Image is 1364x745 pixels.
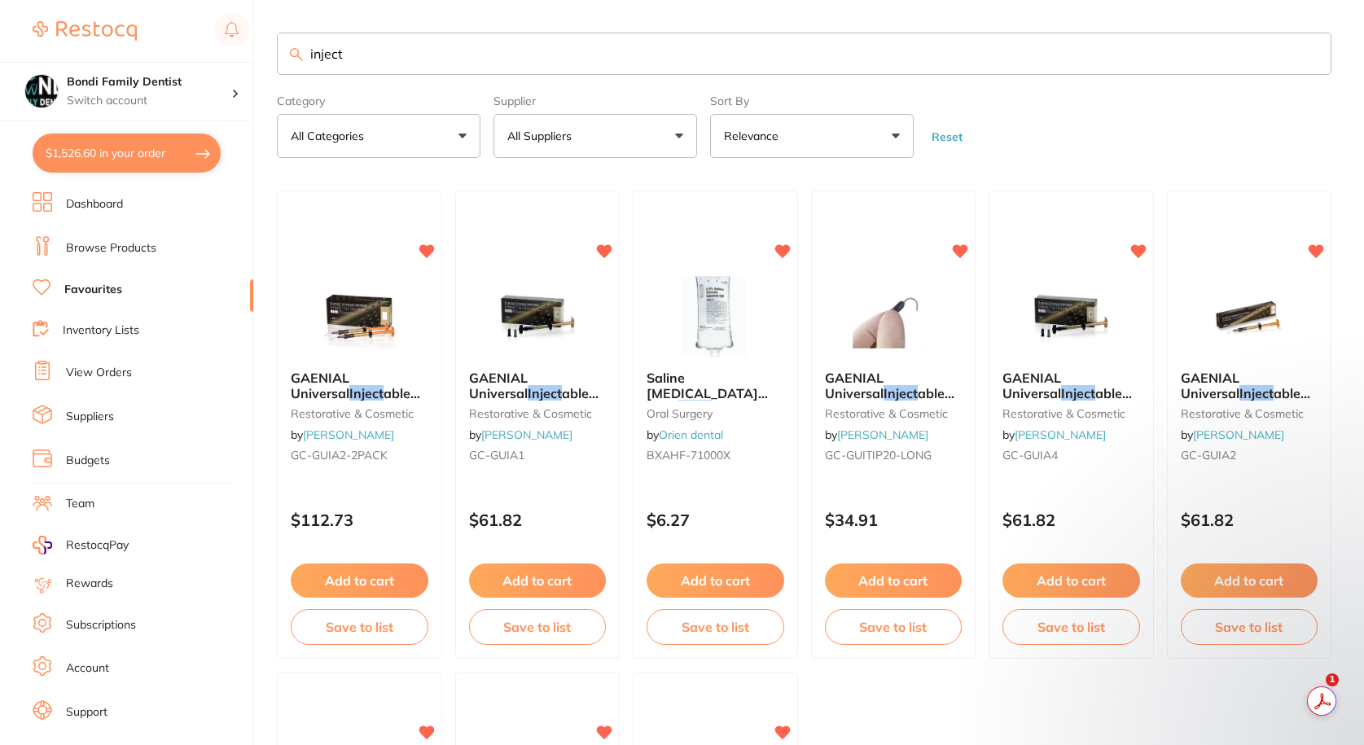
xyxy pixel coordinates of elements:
img: Bondi Family Dentist [25,75,58,107]
button: Reset [927,129,967,144]
span: GC-GUIA4 [1002,448,1058,462]
em: Inject [349,385,384,401]
label: Sort By [710,94,914,107]
span: GC-GUIA2-2PACK [291,448,388,462]
p: $6.27 [647,511,784,529]
b: GAENIAL Universal Injectable A2 Syringe 1ml & 10 Disp tips [1181,370,1318,401]
small: oral surgery [647,407,784,420]
small: restorative & cosmetic [1181,407,1318,420]
button: $1,526.60 in your order [33,134,221,173]
a: Budgets [66,453,110,469]
img: Restocq Logo [33,21,137,41]
a: Subscriptions [66,617,136,633]
p: $61.82 [1181,511,1318,529]
span: GC-GUITIP20-LONG [825,448,932,462]
a: Team [66,496,94,512]
small: restorative & cosmetic [469,407,607,420]
a: [PERSON_NAME] [303,427,394,442]
a: RestocqPay [33,536,129,554]
a: Support [66,704,107,721]
img: GAENIAL Universal Injectable A2 Syr 1ml x2 & 20 Disp tips [306,276,412,357]
button: Add to cart [1181,563,1318,598]
p: $61.82 [1002,511,1140,529]
a: View Orders [66,365,132,381]
button: Save to list [1002,609,1140,645]
button: Save to list [825,609,963,645]
button: All Suppliers [493,114,697,158]
a: Inventory Lists [63,322,139,339]
button: Relevance [710,114,914,158]
iframe: Intercom notifications message [1030,571,1356,701]
iframe: Intercom live chat [1292,673,1331,712]
a: [PERSON_NAME] [1015,427,1106,442]
p: All Suppliers [507,128,578,144]
p: $112.73 [291,511,428,529]
span: GAENIAL Universal [469,370,528,401]
b: GAENIAL Universal Injectable A2 Syr 1ml x2 & 20 Disp tips [291,370,428,401]
span: GAENIAL Universal [1181,370,1239,401]
b: Saline Sodium Chloride 0.9% Injection USP 1000ml [647,370,784,401]
button: Add to cart [647,563,784,598]
img: GAENIAL Universal Injectable A4 Syringe 1ml & 10 Disp tips [1018,276,1124,357]
a: Restocq Logo [33,12,137,50]
small: restorative & cosmetic [1002,407,1140,420]
span: RestocqPay [66,537,129,554]
b: GAENIAL Universal Injectable Dispensing Tip Long Needle x20 [825,370,963,401]
span: by [469,427,572,442]
button: Add to cart [1002,563,1140,598]
a: [PERSON_NAME] [481,427,572,442]
span: GC-GUIA1 [469,448,524,462]
a: Favourites [64,282,122,298]
small: restorative & cosmetic [291,407,428,420]
input: Search Favourite Products [277,33,1331,75]
em: Inject [678,400,713,416]
img: RestocqPay [33,536,52,554]
button: All Categories [277,114,480,158]
p: Relevance [724,128,785,144]
span: GC-GUIA2 [1181,448,1236,462]
label: Supplier [493,94,697,107]
p: Switch account [67,93,231,109]
img: GAENIAL Universal Injectable A1 Syringe 1ml & 10 Disp tips [485,276,590,357]
a: [PERSON_NAME] [1193,427,1284,442]
a: Account [66,660,109,677]
a: Browse Products [66,240,156,256]
b: GAENIAL Universal Injectable A1 Syringe 1ml & 10 Disp tips [469,370,607,401]
button: Add to cart [825,563,963,598]
button: Save to list [291,609,428,645]
p: $61.82 [469,511,607,529]
p: $34.91 [825,511,963,529]
a: [PERSON_NAME] [837,427,928,442]
button: Save to list [469,609,607,645]
h4: Bondi Family Dentist [67,74,231,90]
span: GAENIAL Universal [1002,370,1061,401]
span: by [291,427,394,442]
em: Inject [1239,385,1274,401]
a: Dashboard [66,196,123,213]
img: GAENIAL Universal Injectable Dispensing Tip Long Needle x20 [840,276,946,357]
b: GAENIAL Universal Injectable A4 Syringe 1ml & 10 Disp tips [1002,370,1140,401]
button: Add to cart [291,563,428,598]
span: by [1181,427,1284,442]
a: Orien dental [659,427,723,442]
p: All Categories [291,128,371,144]
small: restorative & cosmetic [825,407,963,420]
a: Rewards [66,576,113,592]
a: Suppliers [66,409,114,425]
span: by [1002,427,1106,442]
button: Save to list [647,609,784,645]
span: 1 [1326,673,1339,686]
span: GAENIAL Universal [825,370,884,401]
img: GAENIAL Universal Injectable A2 Syringe 1ml & 10 Disp tips [1196,276,1302,357]
span: BXAHF-71000X [647,448,730,462]
em: Inject [1061,385,1095,401]
span: by [647,427,723,442]
em: Inject [884,385,918,401]
button: Add to cart [469,563,607,598]
span: GAENIAL Universal [291,370,349,401]
label: Category [277,94,480,107]
span: by [825,427,928,442]
em: Inject [528,385,562,401]
img: Saline Sodium Chloride 0.9% Injection USP 1000ml [662,276,768,357]
span: Saline [MEDICAL_DATA] 0.9% [647,370,768,416]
